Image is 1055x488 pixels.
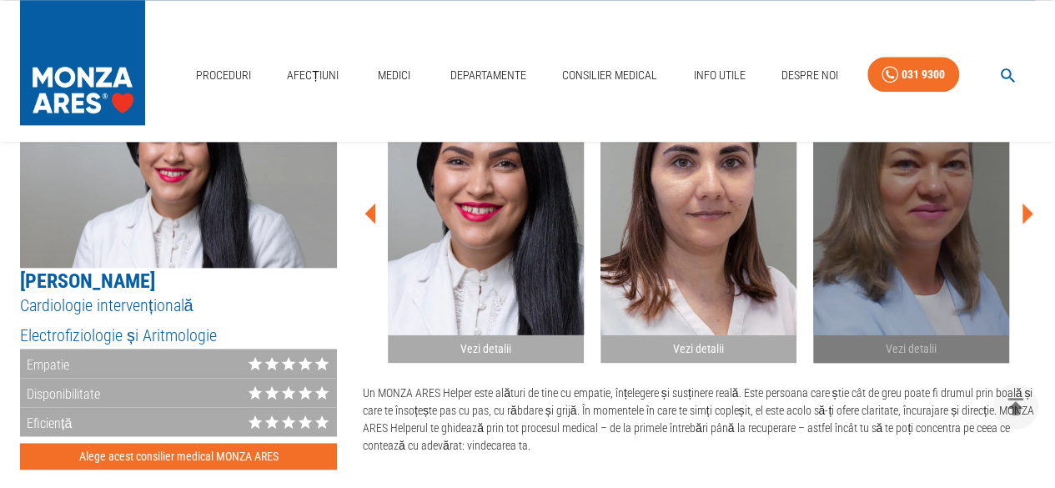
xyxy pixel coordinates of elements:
[394,341,577,357] h2: Vezi detalii
[20,294,337,317] h5: Cardiologie intervențională
[813,59,1009,364] button: Vezi detalii
[363,385,1035,455] p: Un MONZA ARES Helper este alături de tine cu empatie, înțelegere și susținere reală. Este persoan...
[20,324,337,347] h5: Electrofiziologie și Aritmologie
[444,58,533,93] a: Departamente
[20,443,337,470] button: Alege acest consilier medical MONZA ARES
[600,59,796,364] button: Vezi detalii
[607,341,790,357] h2: Vezi detalii
[20,349,69,378] div: Empatie
[555,58,664,93] a: Consilier Medical
[388,59,584,364] button: Vezi detalii
[820,341,1002,357] h2: Vezi detalii
[20,378,100,407] div: Disponibilitate
[902,64,945,85] div: 031 9300
[992,384,1038,430] button: delete
[189,58,258,93] a: Proceduri
[368,58,421,93] a: Medici
[867,57,959,93] a: 031 9300
[280,58,345,93] a: Afecțiuni
[686,58,751,93] a: Info Utile
[20,268,337,294] h5: [PERSON_NAME]
[20,407,72,436] div: Eficiență
[775,58,845,93] a: Despre Noi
